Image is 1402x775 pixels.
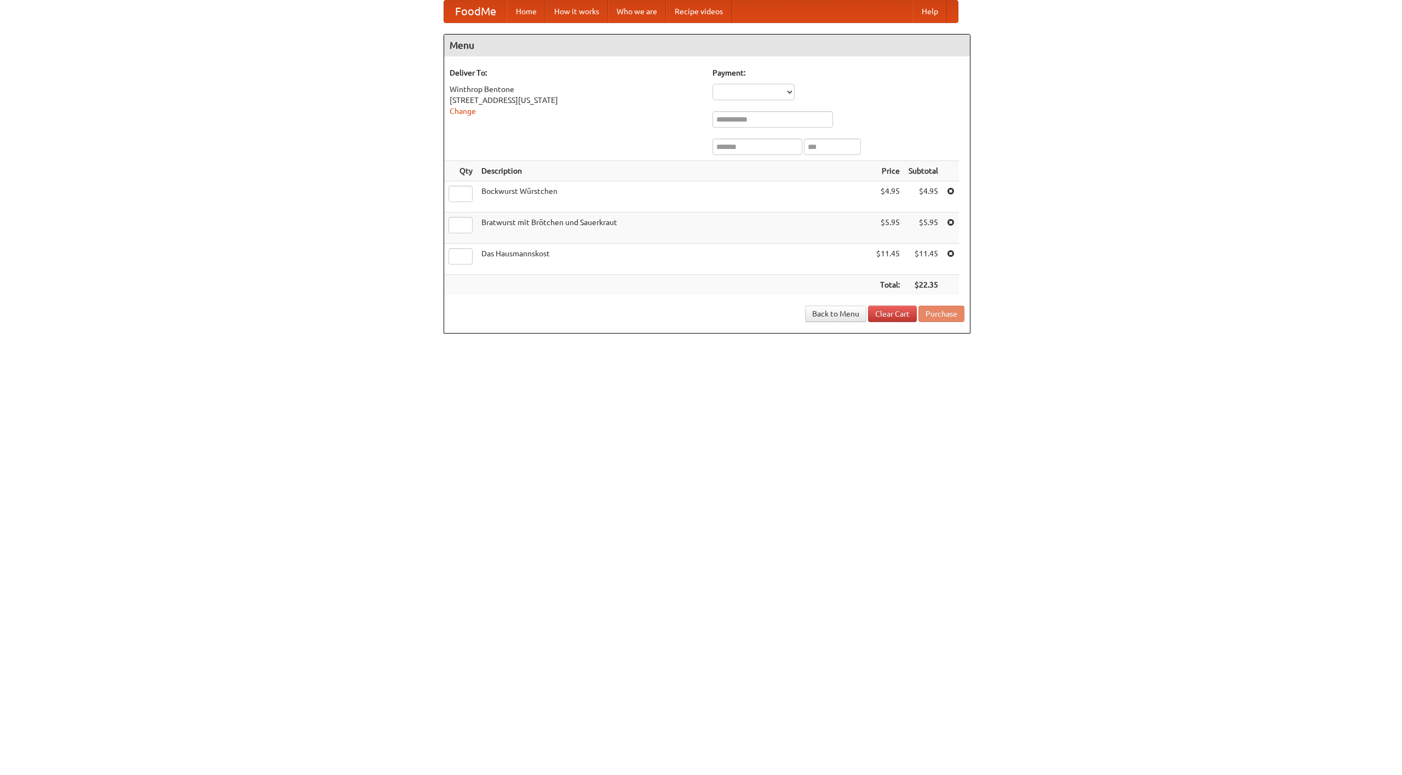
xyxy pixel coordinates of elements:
[872,275,904,295] th: Total:
[913,1,947,22] a: Help
[904,275,943,295] th: $22.35
[444,161,477,181] th: Qty
[545,1,608,22] a: How it works
[918,306,964,322] button: Purchase
[805,306,866,322] a: Back to Menu
[477,244,872,275] td: Das Hausmannskost
[450,67,702,78] h5: Deliver To:
[450,84,702,95] div: Winthrop Bentone
[666,1,732,22] a: Recipe videos
[477,181,872,213] td: Bockwurst Würstchen
[872,213,904,244] td: $5.95
[904,244,943,275] td: $11.45
[450,95,702,106] div: [STREET_ADDRESS][US_STATE]
[444,35,970,56] h4: Menu
[444,1,507,22] a: FoodMe
[713,67,964,78] h5: Payment:
[872,181,904,213] td: $4.95
[904,213,943,244] td: $5.95
[872,244,904,275] td: $11.45
[608,1,666,22] a: Who we are
[450,107,476,116] a: Change
[872,161,904,181] th: Price
[477,161,872,181] th: Description
[507,1,545,22] a: Home
[477,213,872,244] td: Bratwurst mit Brötchen und Sauerkraut
[868,306,917,322] a: Clear Cart
[904,181,943,213] td: $4.95
[904,161,943,181] th: Subtotal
